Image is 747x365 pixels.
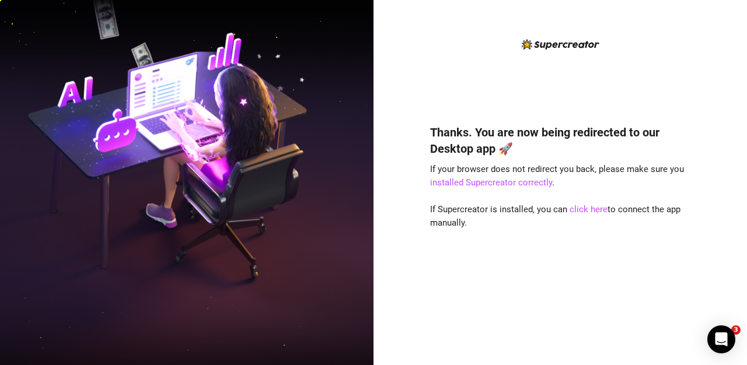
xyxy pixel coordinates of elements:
[522,39,599,50] img: logo-BBDzfeDw.svg
[570,204,608,215] a: click here
[430,177,552,188] a: installed Supercreator correctly
[430,124,690,157] h4: Thanks. You are now being redirected to our Desktop app 🚀
[430,164,684,188] span: If your browser does not redirect you back, please make sure you .
[707,325,735,353] div: Open Intercom Messenger
[731,325,741,335] span: 3
[430,204,680,229] span: If Supercreator is installed, you can to connect the app manually.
